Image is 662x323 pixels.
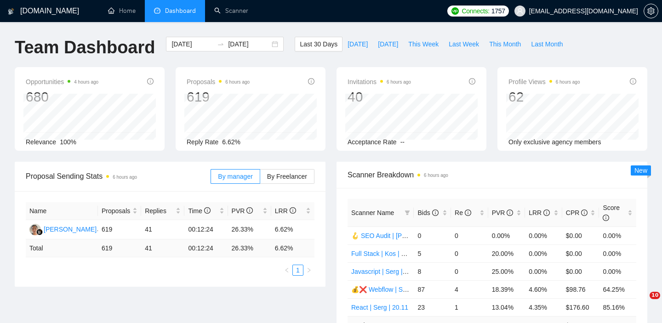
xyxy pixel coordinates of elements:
td: 0 [451,262,488,280]
span: This Week [408,39,439,49]
td: 0 [451,227,488,244]
iframe: Intercom live chat [631,292,653,314]
td: 1 [451,298,488,316]
span: This Month [489,39,521,49]
span: Profile Views [508,76,580,87]
span: Opportunities [26,76,98,87]
button: setting [644,4,658,18]
span: info-circle [465,210,471,216]
button: [DATE] [342,37,373,51]
td: 0.00% [525,244,562,262]
time: 6 hours ago [225,79,250,85]
span: LRR [529,209,550,216]
span: Reply Rate [187,138,218,146]
span: info-circle [469,78,475,85]
span: Score [603,204,620,221]
span: filter [405,210,410,215]
td: 0.00% [525,227,562,244]
span: info-circle [630,78,636,85]
span: info-circle [308,78,314,85]
a: Javascript | Serg | 25.11 [351,268,420,275]
button: Last Month [526,37,568,51]
td: 0.00% [599,227,636,244]
td: $98.76 [562,280,599,298]
time: 4 hours ago [74,79,98,85]
span: Connects: [462,6,489,16]
img: logo [8,4,14,19]
button: Last Week [444,37,484,51]
img: JS [29,224,41,235]
span: to [217,40,224,48]
span: By Freelancer [267,173,307,180]
span: Only exclusive agency members [508,138,601,146]
td: $0.00 [562,227,599,244]
span: swap-right [217,40,224,48]
span: left [284,267,290,273]
td: 619 [98,220,141,239]
td: 26.33% [228,220,271,239]
span: -- [400,138,405,146]
td: 41 [141,220,184,239]
td: 26.33 % [228,239,271,257]
td: 18.39% [488,280,525,298]
td: 0.00% [599,244,636,262]
td: 4 [451,280,488,298]
li: Previous Page [281,265,292,276]
span: Last 30 Days [300,39,337,49]
span: Invitations [348,76,411,87]
span: PVR [492,209,514,216]
td: 0.00% [488,227,525,244]
td: 85.16% [599,298,636,316]
td: 6.62% [271,220,314,239]
span: info-circle [603,215,609,221]
span: Relevance [26,138,56,146]
td: 6.62 % [271,239,314,257]
time: 6 hours ago [424,173,448,178]
td: 13.04% [488,298,525,316]
span: Last Month [531,39,563,49]
td: 4.60% [525,280,562,298]
td: 8 [414,262,451,280]
td: $0.00 [562,244,599,262]
span: user [517,8,523,14]
td: 41 [141,239,184,257]
td: 0.00% [599,262,636,280]
button: left [281,265,292,276]
span: Replies [145,206,174,216]
span: [DATE] [378,39,398,49]
span: Scanner Name [351,209,394,216]
td: 23 [414,298,451,316]
span: Proposals [187,76,250,87]
span: CPR [566,209,588,216]
span: Proposals [102,206,131,216]
a: Full Stack | Kos | 09.01 only titles [351,250,446,257]
span: Acceptance Rate [348,138,397,146]
div: [PERSON_NAME] [44,224,97,234]
button: This Week [403,37,444,51]
td: $176.60 [562,298,599,316]
td: 87 [414,280,451,298]
span: Dashboard [165,7,196,15]
span: 6.62% [222,138,240,146]
a: setting [644,7,658,15]
span: Time [188,207,210,215]
th: Proposals [98,202,141,220]
span: Scanner Breakdown [348,169,636,181]
span: info-circle [432,210,439,216]
time: 6 hours ago [556,79,580,85]
td: 00:12:24 [184,220,228,239]
span: By manager [218,173,252,180]
img: gigradar-bm.png [36,229,43,235]
span: 10 [650,292,660,299]
li: 1 [292,265,303,276]
button: [DATE] [373,37,403,51]
td: 619 [98,239,141,257]
th: Replies [141,202,184,220]
span: info-circle [147,78,154,85]
th: Name [26,202,98,220]
span: 1757 [491,6,505,16]
td: 0 [414,227,451,244]
button: This Month [484,37,526,51]
a: 1 [293,265,303,275]
span: info-circle [507,210,513,216]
